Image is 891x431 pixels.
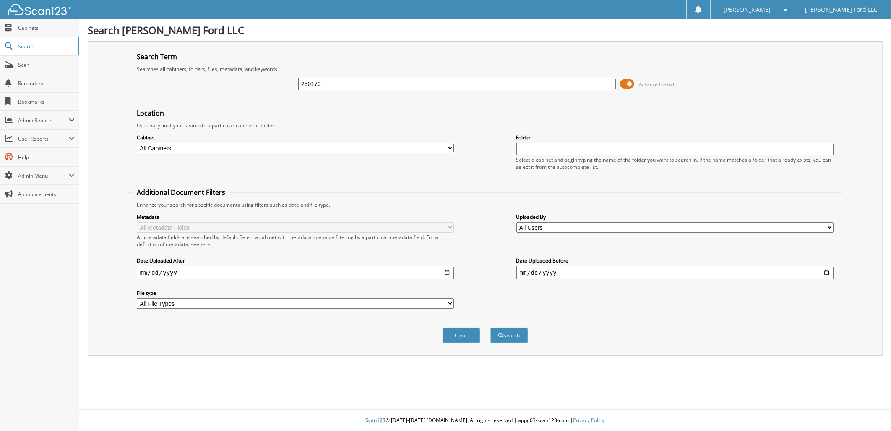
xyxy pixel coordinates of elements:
[18,135,69,142] span: User Reports
[516,266,834,279] input: end
[573,417,605,424] a: Privacy Policy
[137,134,454,141] label: Cabinet
[133,66,838,73] div: Searches all cabinets, folders, files, metadata, and keywords
[18,24,75,32] span: Cabinets
[79,410,891,431] div: © [DATE]-[DATE] [DOMAIN_NAME]. All rights reserved | appg03-scan123-com |
[18,80,75,87] span: Reminders
[133,108,168,118] legend: Location
[516,156,834,171] div: Select a cabinet and begin typing the name of the folder you want to search in. If the name match...
[516,213,834,221] label: Uploaded By
[133,188,229,197] legend: Additional Document Filters
[516,134,834,141] label: Folder
[443,328,480,343] button: Clear
[137,289,454,297] label: File type
[18,172,69,179] span: Admin Menu
[490,328,528,343] button: Search
[18,191,75,198] span: Announcements
[724,7,771,12] span: [PERSON_NAME]
[18,61,75,68] span: Scan
[133,122,838,129] div: Optionally limit your search to a particular cabinet or folder
[849,391,891,431] iframe: Chat Widget
[516,257,834,264] label: Date Uploaded Before
[137,213,454,221] label: Metadata
[18,154,75,161] span: Help
[18,98,75,105] span: Bookmarks
[366,417,386,424] span: Scan123
[18,43,73,50] span: Search
[88,23,883,37] h1: Search [PERSON_NAME] Ford LLC
[18,117,69,124] span: Admin Reports
[133,201,838,208] div: Enhance your search for specific documents using filters such as date and file type.
[199,241,210,248] a: here
[137,234,454,248] div: All metadata fields are searched by default. Select a cabinet with metadata to enable filtering b...
[137,266,454,279] input: start
[805,7,878,12] span: [PERSON_NAME] Ford LLC
[133,52,181,61] legend: Search Term
[137,257,454,264] label: Date Uploaded After
[639,81,676,87] span: Advanced Search
[8,4,71,15] img: scan123-logo-white.svg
